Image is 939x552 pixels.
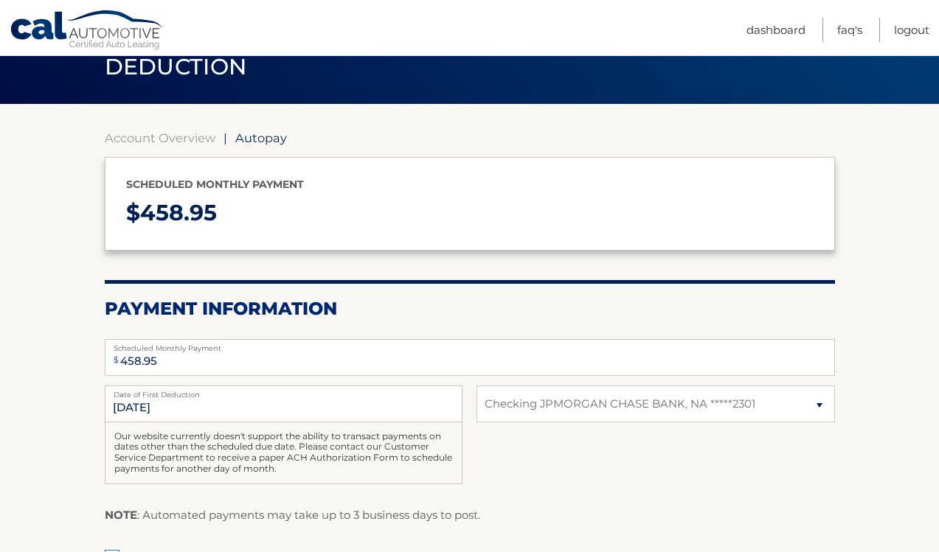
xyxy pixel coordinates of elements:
[105,506,480,525] p: : Automated payments may take up to 3 business days to post.
[105,385,462,422] input: Payment Date
[105,339,835,376] input: Payment Amount
[105,422,462,484] div: Our website currently doesn't support the ability to transact payments on dates other than the sc...
[105,298,835,320] h2: Payment Information
[109,343,123,377] span: $
[105,339,835,351] label: Scheduled Monthly Payment
[10,10,164,52] a: Cal Automotive
[224,130,227,145] span: |
[837,18,862,42] a: FAQ's
[105,385,462,397] label: Date of First Deduction
[140,199,217,226] span: 458.95
[235,130,287,145] span: Autopay
[105,508,137,522] strong: NOTE
[105,130,215,145] a: Account Overview
[126,175,814,194] p: Scheduled monthly payment
[746,18,805,42] a: Dashboard
[126,194,814,233] p: $
[894,18,929,42] a: Logout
